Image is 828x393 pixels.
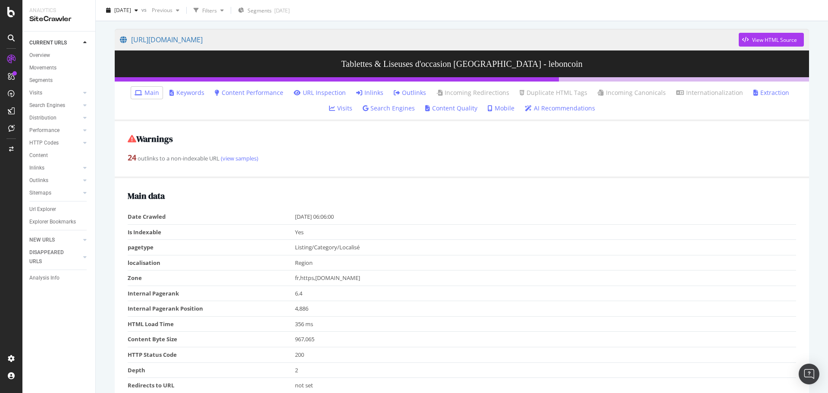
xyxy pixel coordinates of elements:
a: Overview [29,51,89,60]
a: Outlinks [394,88,426,97]
td: 356 ms [295,316,797,332]
a: Main [135,88,159,97]
a: URL Inspection [294,88,346,97]
a: [URL][DOMAIN_NAME] [120,29,739,50]
td: Internal Pagerank Position [128,301,295,317]
div: Performance [29,126,60,135]
a: Movements [29,63,89,72]
div: Url Explorer [29,205,56,214]
div: Distribution [29,113,56,123]
a: Keywords [169,88,204,97]
a: Content [29,151,89,160]
div: DISAPPEARED URLS [29,248,73,266]
div: NEW URLS [29,236,55,245]
div: not set [295,381,792,390]
td: Zone [128,270,295,286]
div: CURRENT URLS [29,38,67,47]
button: Filters [190,3,227,17]
a: Performance [29,126,81,135]
a: Visits [29,88,81,97]
a: Mobile [488,104,514,113]
a: Inlinks [29,163,81,173]
div: Content [29,151,48,160]
h2: Main data [128,191,796,201]
a: Analysis Info [29,274,89,283]
td: 200 [295,347,797,363]
a: Incoming Canonicals [598,88,666,97]
td: Depth [128,362,295,378]
div: Open Intercom Messenger [799,364,819,384]
div: Sitemaps [29,189,51,198]
a: Content Performance [215,88,283,97]
a: Explorer Bookmarks [29,217,89,226]
td: Yes [295,224,797,240]
div: Explorer Bookmarks [29,217,76,226]
td: 6.4 [295,286,797,301]
div: Visits [29,88,42,97]
td: Internal Pagerank [128,286,295,301]
div: View HTML Source [752,36,797,44]
strong: 24 [128,152,136,163]
div: Outlinks [29,176,48,185]
div: Inlinks [29,163,44,173]
a: Content Quality [425,104,477,113]
div: Filters [202,6,217,14]
a: Segments [29,76,89,85]
a: Search Engines [363,104,415,113]
td: Content Byte Size [128,332,295,347]
a: Distribution [29,113,81,123]
button: Previous [148,3,183,17]
div: HTTP Codes [29,138,59,148]
a: DISAPPEARED URLS [29,248,81,266]
a: CURRENT URLS [29,38,81,47]
td: pagetype [128,240,295,255]
td: Listing/Category/Localisé [295,240,797,255]
div: SiteCrawler [29,14,88,24]
a: Extraction [753,88,789,97]
a: Url Explorer [29,205,89,214]
div: Overview [29,51,50,60]
a: Sitemaps [29,189,81,198]
td: [DATE] 06:06:00 [295,209,797,224]
div: Movements [29,63,56,72]
a: Search Engines [29,101,81,110]
a: NEW URLS [29,236,81,245]
a: Duplicate HTML Tags [520,88,587,97]
div: [DATE] [274,7,290,14]
a: Visits [329,104,352,113]
a: AI Recommendations [525,104,595,113]
button: [DATE] [103,3,141,17]
h3: Tablettes & Liseuses d'occasion [GEOGRAPHIC_DATA] - leboncoin [115,50,809,77]
td: HTTP Status Code [128,347,295,363]
td: 4,886 [295,301,797,317]
div: outlinks to a non-indexable URL [128,152,796,163]
a: (view samples) [220,154,258,162]
td: 2 [295,362,797,378]
td: Region [295,255,797,270]
td: localisation [128,255,295,270]
button: Segments[DATE] [235,3,293,17]
h2: Warnings [128,134,796,144]
a: Internationalization [676,88,743,97]
button: View HTML Source [739,33,804,47]
a: Incoming Redirections [436,88,509,97]
a: HTTP Codes [29,138,81,148]
div: Analysis Info [29,274,60,283]
div: Analytics [29,7,88,14]
td: HTML Load Time [128,316,295,332]
td: Date Crawled [128,209,295,224]
span: Previous [148,6,172,14]
td: 967,065 [295,332,797,347]
span: 2025 Oct. 7th [114,6,131,14]
span: vs [141,6,148,13]
a: Outlinks [29,176,81,185]
div: Search Engines [29,101,65,110]
span: Segments [248,7,272,14]
a: Inlinks [356,88,383,97]
td: fr,https,[DOMAIN_NAME] [295,270,797,286]
td: Is Indexable [128,224,295,240]
div: Segments [29,76,53,85]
